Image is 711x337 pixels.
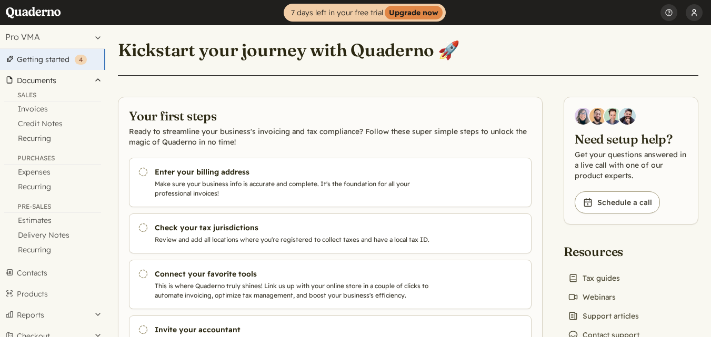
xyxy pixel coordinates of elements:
a: Support articles [564,309,643,323]
p: Get your questions answered in a live call with one of our product experts. [575,149,687,181]
div: Sales [4,91,101,101]
img: Javier Rubio, DevRel at Quaderno [619,108,636,125]
img: Diana Carrasco, Account Executive at Quaderno [575,108,592,125]
h3: Check your tax jurisdictions [155,222,452,233]
h3: Connect your favorite tools [155,269,452,279]
h2: Resources [564,243,644,260]
a: Tax guides [564,271,624,285]
a: Connect your favorite tools This is where Quaderno truly shines! Link us up with your online stor... [129,260,532,309]
a: Webinars [564,290,620,304]
p: Review and add all locations where you're registered to collect taxes and have a local tax ID. [155,235,452,244]
p: Ready to streamline your business's invoicing and tax compliance? Follow these super simple steps... [129,126,532,147]
h2: Need setup help? [575,131,687,147]
a: Schedule a call [575,191,660,213]
div: Pre-Sales [4,202,101,213]
a: 7 days left in your free trialUpgrade now [284,4,446,22]
h2: Your first steps [129,108,532,124]
h3: Invite your accountant [155,324,452,335]
div: Purchases [4,154,101,165]
p: This is where Quaderno truly shines! Link us up with your online store in a couple of clicks to a... [155,281,452,300]
h3: Enter your billing address [155,167,452,177]
h1: Kickstart your journey with Quaderno 🚀 [118,39,460,61]
img: Jairo Fumero, Account Executive at Quaderno [589,108,606,125]
strong: Upgrade now [385,6,443,19]
span: 4 [79,56,83,64]
a: Check your tax jurisdictions Review and add all locations where you're registered to collect taxe... [129,213,532,253]
p: Make sure your business info is accurate and complete. It's the foundation for all your professio... [155,179,452,198]
a: Enter your billing address Make sure your business info is accurate and complete. It's the founda... [129,158,532,207]
img: Ivo Oltmans, Business Developer at Quaderno [604,108,621,125]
